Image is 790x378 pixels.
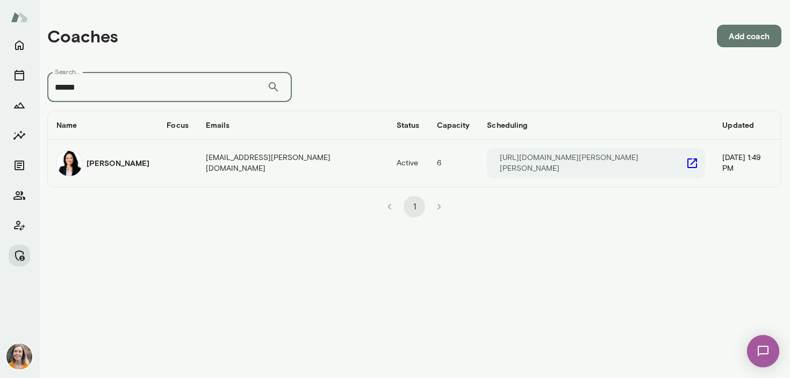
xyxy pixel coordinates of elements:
[722,120,772,130] h6: Updated
[714,140,781,187] td: [DATE] 1:49 PM
[377,196,451,217] nav: pagination navigation
[404,196,425,217] button: page 1
[388,140,428,187] td: Active
[9,155,30,176] button: Documents
[56,120,149,130] h6: Name
[437,120,470,130] h6: Capacity
[9,34,30,56] button: Home
[47,26,118,46] h4: Coaches
[9,245,30,266] button: Manage
[11,7,28,27] img: Mento
[47,187,781,217] div: pagination
[48,111,781,187] table: coaches table
[87,158,149,169] h6: [PERSON_NAME]
[55,67,80,76] label: Search...
[56,150,82,176] img: Monica Aggarwal
[397,120,420,130] h6: Status
[167,120,189,130] h6: Focus
[9,185,30,206] button: Members
[9,125,30,146] button: Insights
[500,152,686,174] p: [URL][DOMAIN_NAME][PERSON_NAME][PERSON_NAME]
[9,215,30,236] button: Client app
[197,140,388,187] td: [EMAIL_ADDRESS][PERSON_NAME][DOMAIN_NAME]
[487,120,705,130] h6: Scheduling
[206,120,379,130] h6: Emails
[9,95,30,116] button: Growth Plan
[428,140,479,187] td: 6
[9,64,30,86] button: Sessions
[6,344,32,369] img: Carrie Kelly
[717,25,781,47] button: Add coach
